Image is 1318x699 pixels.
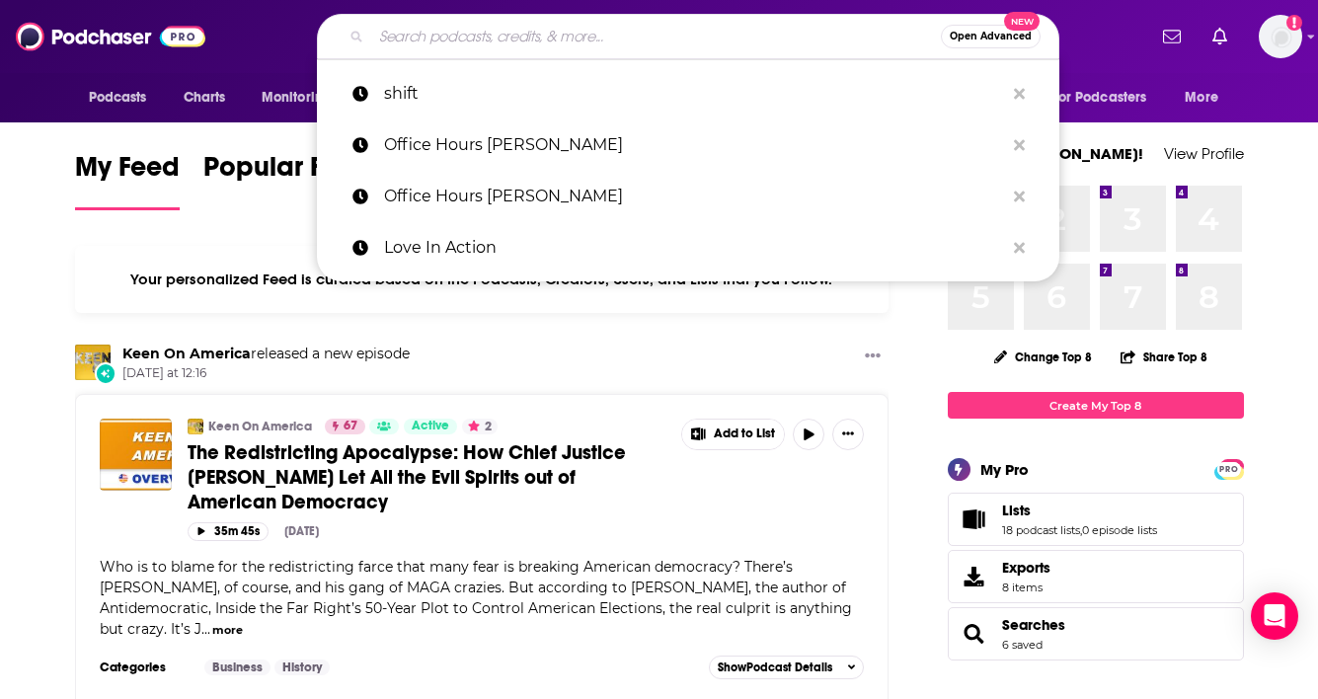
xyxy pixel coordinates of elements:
[1040,79,1176,116] button: open menu
[982,345,1105,369] button: Change Top 8
[317,119,1059,171] a: Office Hours [PERSON_NAME]
[317,68,1059,119] a: shift
[317,171,1059,222] a: Office Hours [PERSON_NAME]
[203,150,371,195] span: Popular Feed
[75,79,173,116] button: open menu
[188,522,269,541] button: 35m 45s
[955,563,994,590] span: Exports
[1002,616,1065,634] a: Searches
[75,246,890,313] div: Your personalized Feed is curated based on the Podcasts, Creators, Users, and Lists that you Follow.
[1004,12,1040,31] span: New
[325,419,365,434] a: 67
[1259,15,1302,58] span: Logged in as megcassidy
[1002,638,1043,652] a: 6 saved
[948,493,1244,546] span: Lists
[201,620,210,638] span: ...
[100,558,852,638] span: Who is to blame for the redistricting farce that many fear is breaking American democracy? There’...
[718,660,832,674] span: Show Podcast Details
[462,419,498,434] button: 2
[1286,15,1302,31] svg: Add a profile image
[95,362,116,384] div: New Episode
[682,420,785,449] button: Show More Button
[89,84,147,112] span: Podcasts
[184,84,226,112] span: Charts
[950,32,1032,41] span: Open Advanced
[100,419,172,491] img: The Redistricting Apocalypse: How Chief Justice Roberts Let All the Evil Spirits out of American ...
[75,345,111,380] img: Keen On America
[384,119,1004,171] p: Office Hours meltzer
[122,345,410,363] h3: released a new episode
[1082,523,1157,537] a: 0 episode lists
[317,14,1059,59] div: Search podcasts, credits, & more...
[1164,144,1244,163] a: View Profile
[122,365,410,382] span: [DATE] at 12:16
[1052,84,1147,112] span: For Podcasters
[1217,461,1241,476] a: PRO
[1002,502,1031,519] span: Lists
[1259,15,1302,58] img: User Profile
[955,620,994,648] a: Searches
[948,607,1244,660] span: Searches
[832,419,864,450] button: Show More Button
[1171,79,1243,116] button: open menu
[1002,523,1080,537] a: 18 podcast lists
[1251,592,1298,640] div: Open Intercom Messenger
[1259,15,1302,58] button: Show profile menu
[262,84,332,112] span: Monitoring
[955,505,994,533] a: Lists
[384,171,1004,222] p: Office Hours meltzer
[1002,581,1050,594] span: 8 items
[100,660,189,675] h3: Categories
[941,25,1041,48] button: Open AdvancedNew
[208,419,312,434] a: Keen On America
[212,622,243,639] button: more
[248,79,357,116] button: open menu
[171,79,238,116] a: Charts
[16,18,205,55] img: Podchaser - Follow, Share and Rate Podcasts
[371,21,941,52] input: Search podcasts, credits, & more...
[404,419,457,434] a: Active
[1080,523,1082,537] span: ,
[204,660,271,675] a: Business
[274,660,330,675] a: History
[75,150,180,210] a: My Feed
[1185,84,1218,112] span: More
[948,392,1244,419] a: Create My Top 8
[1002,559,1050,577] span: Exports
[1120,338,1208,376] button: Share Top 8
[188,440,626,514] span: The Redistricting Apocalypse: How Chief Justice [PERSON_NAME] Let All the Evil Spirits out of Ame...
[384,68,1004,119] p: shift
[188,419,203,434] img: Keen On America
[203,150,371,210] a: Popular Feed
[317,222,1059,273] a: Love In Action
[709,656,865,679] button: ShowPodcast Details
[857,345,889,369] button: Show More Button
[980,460,1029,479] div: My Pro
[948,550,1244,603] a: Exports
[1155,20,1189,53] a: Show notifications dropdown
[284,524,319,538] div: [DATE]
[1204,20,1235,53] a: Show notifications dropdown
[1002,502,1157,519] a: Lists
[412,417,449,436] span: Active
[344,417,357,436] span: 67
[714,427,775,441] span: Add to List
[384,222,1004,273] p: Love In Action
[1217,462,1241,477] span: PRO
[75,150,180,195] span: My Feed
[188,440,667,514] a: The Redistricting Apocalypse: How Chief Justice [PERSON_NAME] Let All the Evil Spirits out of Ame...
[122,345,251,362] a: Keen On America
